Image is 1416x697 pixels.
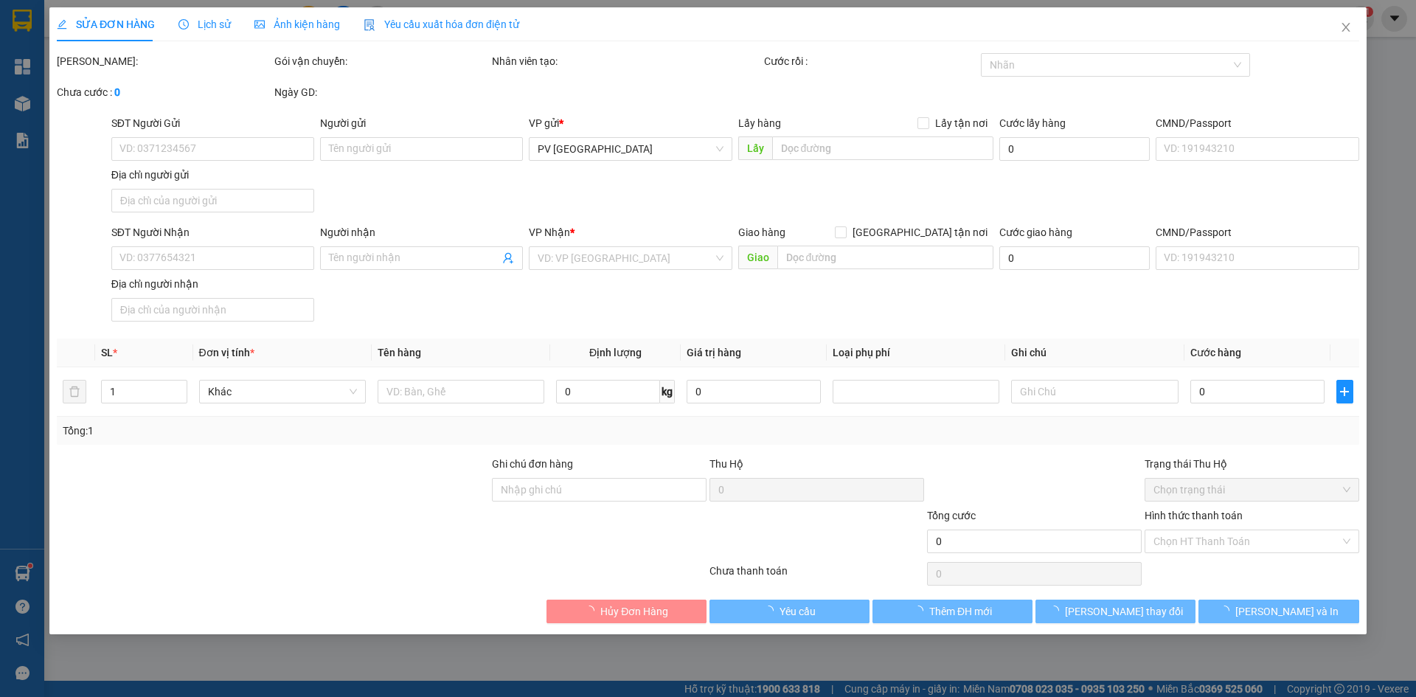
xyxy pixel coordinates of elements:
[709,458,743,470] span: Thu Hộ
[57,18,155,30] span: SỬA ĐƠN HÀNG
[999,137,1150,161] input: Cước lấy hàng
[378,380,544,403] input: VD: Bàn, Ghế
[738,246,777,269] span: Giao
[178,18,231,30] span: Lịch sử
[1199,600,1359,623] button: [PERSON_NAME] và In
[780,603,816,620] span: Yêu cầu
[364,19,375,31] img: icon
[929,115,993,131] span: Lấy tận nơi
[274,53,489,69] div: Gói vận chuyển:
[738,226,785,238] span: Giao hàng
[1006,339,1184,367] th: Ghi chú
[178,19,189,30] span: clock-circle
[111,189,314,212] input: Địa chỉ của người gửi
[63,423,546,439] div: Tổng: 1
[492,458,573,470] label: Ghi chú đơn hàng
[1337,386,1352,398] span: plus
[687,347,741,358] span: Giá trị hàng
[530,226,571,238] span: VP Nhận
[999,226,1072,238] label: Cước giao hàng
[1035,600,1195,623] button: [PERSON_NAME] thay đổi
[57,19,67,30] span: edit
[538,138,723,160] span: PV Hòa Thành
[274,84,489,100] div: Ngày GD:
[57,53,271,69] div: [PERSON_NAME]:
[63,380,86,403] button: delete
[927,510,976,521] span: Tổng cước
[492,478,707,502] input: Ghi chú đơn hàng
[660,380,675,403] span: kg
[1049,606,1065,616] span: loading
[777,246,993,269] input: Dọc đường
[929,603,992,620] span: Thêm ĐH mới
[254,19,265,30] span: picture
[111,276,314,292] div: Địa chỉ người nhận
[600,603,668,620] span: Hủy Đơn Hàng
[1156,224,1358,240] div: CMND/Passport
[492,53,761,69] div: Nhân viên tạo:
[738,136,772,160] span: Lấy
[1219,606,1235,616] span: loading
[102,347,114,358] span: SL
[584,606,600,616] span: loading
[111,298,314,322] input: Địa chỉ của người nhận
[378,347,421,358] span: Tên hàng
[872,600,1032,623] button: Thêm ĐH mới
[530,115,732,131] div: VP gửi
[503,252,515,264] span: user-add
[546,600,707,623] button: Hủy Đơn Hàng
[1340,21,1352,33] span: close
[1153,479,1350,501] span: Chọn trạng thái
[1145,510,1243,521] label: Hình thức thanh toán
[114,86,120,98] b: 0
[199,347,254,358] span: Đơn vị tính
[764,53,979,69] div: Cước rồi :
[111,224,314,240] div: SĐT Người Nhận
[913,606,929,616] span: loading
[111,167,314,183] div: Địa chỉ người gửi
[999,246,1150,270] input: Cước giao hàng
[589,347,642,358] span: Định lượng
[847,224,993,240] span: [GEOGRAPHIC_DATA] tận nơi
[1336,380,1353,403] button: plus
[364,18,519,30] span: Yêu cầu xuất hóa đơn điện tử
[1012,380,1179,403] input: Ghi Chú
[738,117,781,129] span: Lấy hàng
[708,563,926,589] div: Chưa thanh toán
[763,606,780,616] span: loading
[208,381,357,403] span: Khác
[1065,603,1183,620] span: [PERSON_NAME] thay đổi
[111,115,314,131] div: SĐT Người Gửi
[254,18,340,30] span: Ảnh kiện hàng
[1325,7,1367,49] button: Close
[1235,603,1339,620] span: [PERSON_NAME] và In
[772,136,993,160] input: Dọc đường
[827,339,1005,367] th: Loại phụ phí
[999,117,1066,129] label: Cước lấy hàng
[1190,347,1241,358] span: Cước hàng
[1145,456,1359,472] div: Trạng thái Thu Hộ
[709,600,870,623] button: Yêu cầu
[320,115,523,131] div: Người gửi
[57,84,271,100] div: Chưa cước :
[320,224,523,240] div: Người nhận
[1156,115,1358,131] div: CMND/Passport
